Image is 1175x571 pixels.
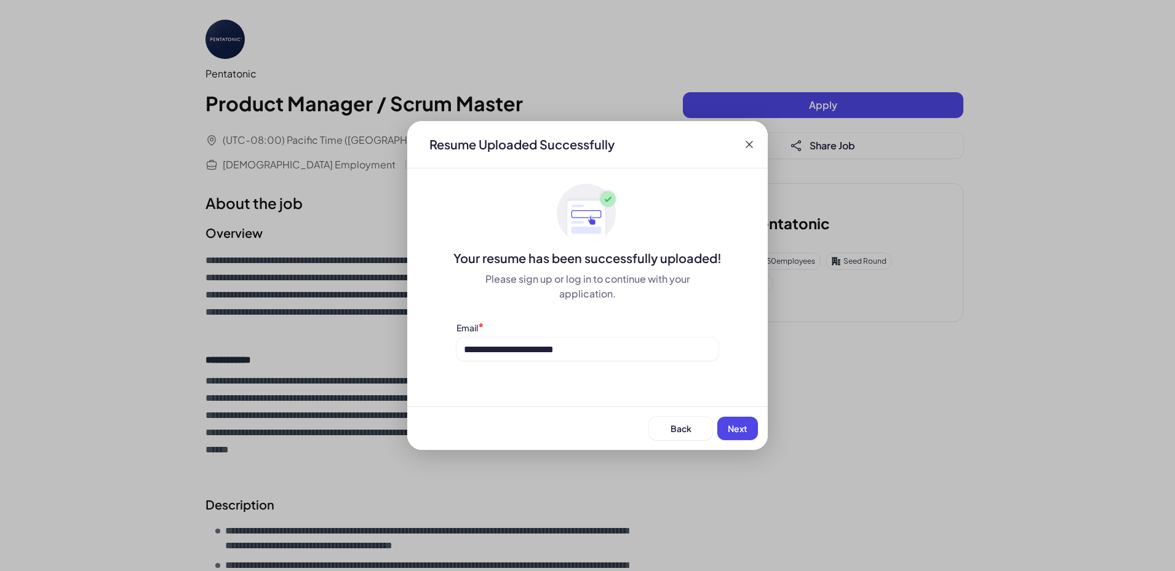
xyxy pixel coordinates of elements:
[671,423,691,434] span: Back
[456,272,719,301] div: Please sign up or log in to continue with your application.
[456,322,478,333] label: Email
[557,183,618,245] img: ApplyedMaskGroup3.svg
[407,250,768,267] div: Your resume has been successfully uploaded!
[717,417,758,440] button: Next
[649,417,712,440] button: Back
[420,136,624,153] div: Resume Uploaded Successfully
[728,423,747,434] span: Next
